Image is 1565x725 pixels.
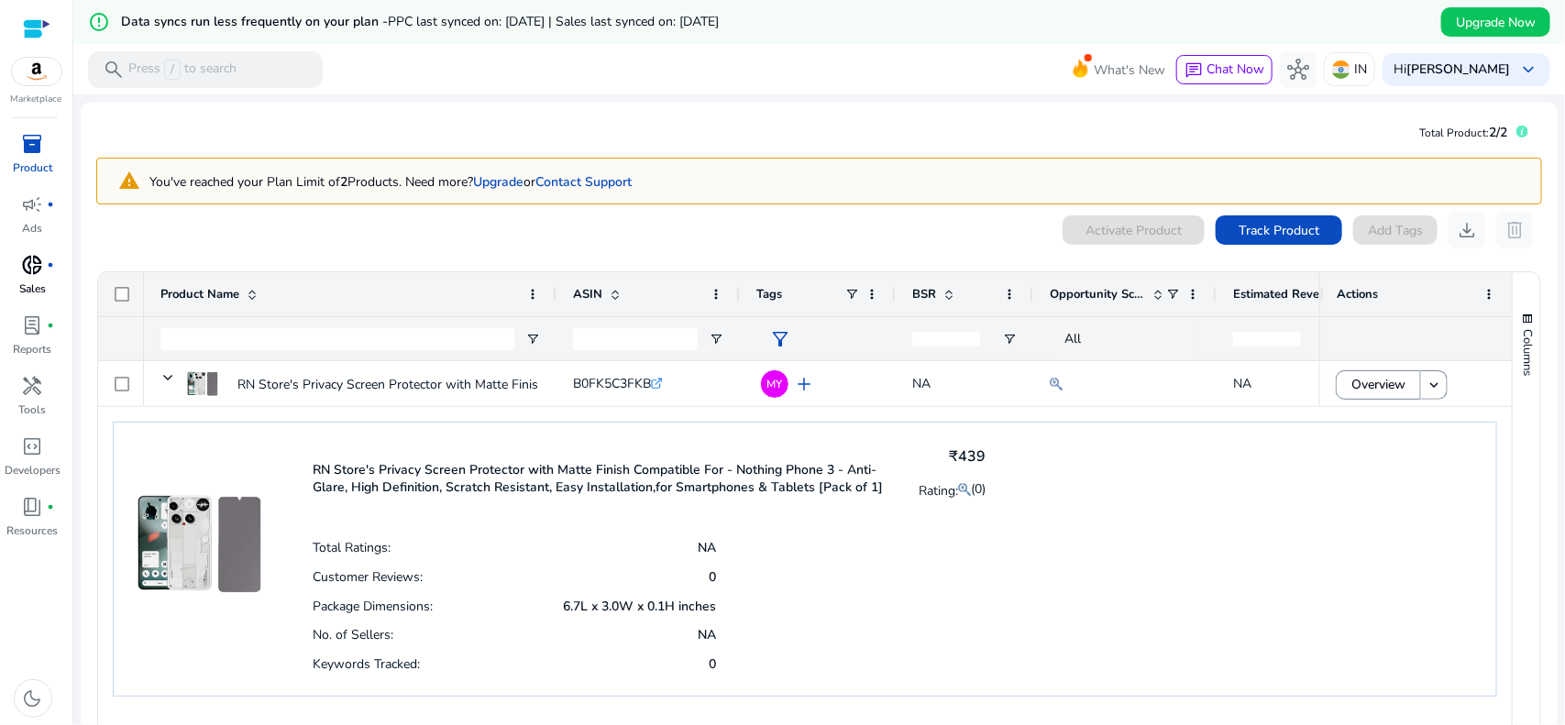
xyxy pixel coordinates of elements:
[1064,330,1081,347] span: All
[48,322,55,329] span: fiber_manual_record
[13,159,52,176] p: Product
[313,598,433,615] p: Package Dimensions:
[563,598,716,615] p: 6.7L x 3.0W x 0.1H inches
[1449,212,1485,248] button: download
[1441,7,1550,37] button: Upgrade Now
[340,173,347,191] b: 2
[1489,124,1507,141] span: 2/2
[103,59,125,81] span: search
[105,166,149,197] mat-icon: warning
[919,478,971,500] p: Rating:
[19,280,46,297] p: Sales
[22,496,44,518] span: book_4
[1336,370,1421,400] button: Overview
[971,480,986,498] span: (0)
[1176,55,1273,84] button: chatChat Now
[1456,219,1478,241] span: download
[22,193,44,215] span: campaign
[160,328,514,350] input: Product Name Filter Input
[1406,60,1510,78] b: [PERSON_NAME]
[698,539,716,556] p: NA
[313,655,420,673] p: Keywords Tracked:
[313,626,393,643] p: No. of Sellers:
[1233,286,1343,302] span: Estimated Revenue/Day
[7,522,59,539] p: Resources
[1456,13,1536,32] span: Upgrade Now
[1050,286,1145,302] span: Opportunity Score
[237,366,623,403] p: RN Store's Privacy Screen Protector with Matte Finish Compatible...
[1332,60,1350,79] img: in.svg
[912,286,936,302] span: BSR
[767,379,783,390] span: MY
[313,539,391,556] p: Total Ratings:
[1233,375,1251,392] span: NA
[22,375,44,397] span: handyman
[793,373,815,395] span: add
[121,15,719,30] h5: Data syncs run less frequently on your plan -
[160,286,239,302] span: Product Name
[535,173,632,191] a: Contact Support
[1207,60,1264,78] span: Chat Now
[709,655,716,673] p: 0
[769,328,791,350] span: filter_alt
[1337,286,1378,302] span: Actions
[19,401,47,418] p: Tools
[1287,59,1309,81] span: hub
[1002,332,1017,346] button: Open Filter Menu
[573,328,698,350] input: ASIN Filter Input
[11,93,62,106] p: Marketplace
[48,503,55,511] span: fiber_manual_record
[1419,126,1489,140] span: Total Product:
[919,448,986,466] h4: ₹439
[186,368,219,401] img: 51TQlOto6fL.jpg
[525,332,540,346] button: Open Filter Menu
[22,254,44,276] span: donut_small
[132,441,267,612] img: 51TQlOto6fL.jpg
[88,11,110,33] mat-icon: error_outline
[22,687,44,709] span: dark_mode
[388,13,719,30] span: PPC last synced on: [DATE] | Sales last synced on: [DATE]
[1351,366,1405,403] span: Overview
[1517,59,1539,81] span: keyboard_arrow_down
[1394,63,1510,76] p: Hi
[698,626,716,643] p: NA
[1354,53,1367,85] p: IN
[573,375,651,392] span: B0FK5C3FKB
[14,341,52,357] p: Reports
[1094,54,1165,86] span: What's New
[1185,61,1203,80] span: chat
[12,58,61,85] img: amazon.svg
[48,201,55,208] span: fiber_manual_record
[22,314,44,336] span: lab_profile
[48,261,55,269] span: fiber_manual_record
[22,133,44,155] span: inventory_2
[756,286,782,302] span: Tags
[1239,221,1319,240] span: Track Product
[473,173,524,191] a: Upgrade
[709,568,716,586] p: 0
[164,60,181,80] span: /
[912,375,931,392] span: NA
[5,462,61,478] p: Developers
[313,568,423,586] p: Customer Reviews:
[1216,215,1342,245] button: Track Product
[473,173,535,191] span: or
[1519,329,1536,376] span: Columns
[128,60,237,80] p: Press to search
[23,220,43,236] p: Ads
[22,435,44,457] span: code_blocks
[573,286,602,302] span: ASIN
[313,461,896,496] p: RN Store's Privacy Screen Protector with Matte Finish Compatible For - Nothing Phone 3 - Anti-Gla...
[709,332,723,346] button: Open Filter Menu
[1280,51,1317,88] button: hub
[1426,377,1442,393] mat-icon: keyboard_arrow_down
[149,172,632,192] p: You've reached your Plan Limit of Products. Need more?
